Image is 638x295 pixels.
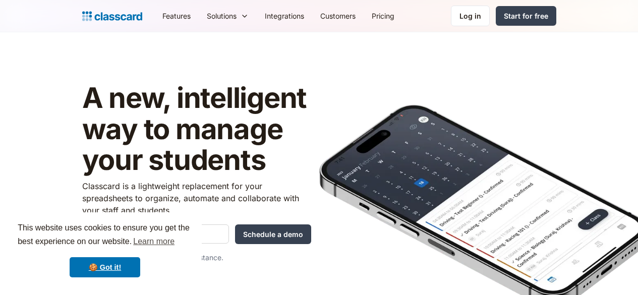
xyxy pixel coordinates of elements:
[18,222,192,249] span: This website uses cookies to ensure you get the best experience on our website.
[235,224,311,244] input: Schedule a demo
[207,11,237,21] div: Solutions
[70,257,140,277] a: dismiss cookie message
[8,212,202,287] div: cookieconsent
[199,5,257,27] div: Solutions
[82,180,311,216] p: Classcard is a lightweight replacement for your spreadsheets to organize, automate and collaborat...
[82,9,142,23] a: Logo
[312,5,364,27] a: Customers
[504,11,548,21] div: Start for free
[451,6,490,26] a: Log in
[257,5,312,27] a: Integrations
[82,83,311,176] h1: A new, intelligent way to manage your students
[364,5,402,27] a: Pricing
[154,5,199,27] a: Features
[132,234,176,249] a: learn more about cookies
[496,6,556,26] a: Start for free
[459,11,481,21] div: Log in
